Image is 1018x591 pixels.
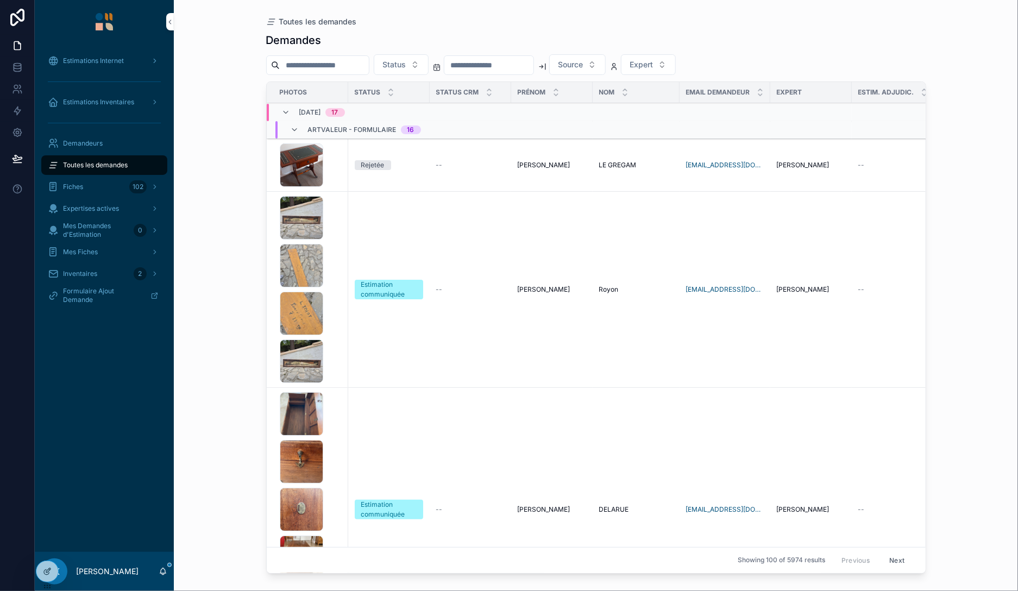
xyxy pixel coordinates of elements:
div: Rejetée [361,160,385,170]
span: Fiches [63,183,83,191]
a: Estimations Internet [41,51,167,71]
a: [EMAIL_ADDRESS][DOMAIN_NAME] [686,505,764,514]
a: DELARUE [599,505,673,514]
a: [PERSON_NAME] [777,285,845,294]
span: Showing 100 of 5974 results [738,556,825,565]
span: Estimations Inventaires [63,98,134,106]
span: -- [436,505,443,514]
span: Demandeurs [63,139,103,148]
a: [EMAIL_ADDRESS][DOMAIN_NAME] [686,285,764,294]
a: [PERSON_NAME] [518,285,586,294]
div: 17 [332,109,338,117]
span: Inventaires [63,269,97,278]
span: [PERSON_NAME] [777,285,830,294]
span: LE GREGAM [599,161,637,169]
span: -- [858,505,865,514]
a: [PERSON_NAME] [518,161,586,169]
span: [PERSON_NAME] [518,505,570,514]
a: Formulaire Ajout Demande [41,286,167,305]
a: [EMAIL_ADDRESS][DOMAIN_NAME] [686,161,764,169]
span: [PERSON_NAME] [518,285,570,294]
span: -- [858,285,865,294]
a: Mes Fiches [41,242,167,262]
img: App logo [96,13,113,30]
a: [PERSON_NAME] [518,505,586,514]
a: [PERSON_NAME] [777,161,845,169]
span: Status CRM [436,88,479,97]
button: Select Button [374,54,429,75]
span: [PERSON_NAME] [777,505,830,514]
button: Select Button [549,54,606,75]
a: -- [858,161,928,169]
span: -- [436,285,443,294]
a: Mes Demandes d'Estimation0 [41,221,167,240]
button: Next [882,552,912,569]
div: 102 [129,180,147,193]
span: Artvaleur - Formulaire [308,126,397,135]
span: Royon [599,285,619,294]
a: Royon [599,285,673,294]
span: [DATE] [299,109,321,117]
span: Mes Fiches [63,248,98,256]
span: -- [858,161,865,169]
div: 2 [134,267,147,280]
a: -- [436,505,505,514]
span: Expert [777,88,802,97]
span: Estimations Internet [63,56,124,65]
span: [PERSON_NAME] [518,161,570,169]
a: Expertises actives [41,199,167,218]
a: -- [436,161,505,169]
span: Prénom [518,88,546,97]
a: Toutes les demandes [266,16,357,27]
a: LE GREGAM [599,161,673,169]
span: Nom [599,88,615,97]
span: Mes Demandes d'Estimation [63,222,129,239]
a: -- [436,285,505,294]
a: -- [858,505,928,514]
div: Estimation communiquée [361,280,417,299]
span: DELARUE [599,505,629,514]
a: Toutes les demandes [41,155,167,175]
a: Fiches102 [41,177,167,197]
button: Select Button [621,54,676,75]
span: Status [383,59,406,70]
span: Toutes les demandes [63,161,128,169]
a: -- [858,285,928,294]
p: [PERSON_NAME] [76,566,139,577]
a: Rejetée [355,160,423,170]
span: Source [558,59,583,70]
div: 0 [134,224,147,237]
div: Estimation communiquée [361,500,417,519]
a: Demandeurs [41,134,167,153]
span: Status [355,88,381,97]
div: scrollable content [35,43,174,319]
span: -- [436,161,443,169]
a: [PERSON_NAME] [777,505,845,514]
span: Estim. Adjudic. [858,88,914,97]
span: Formulaire Ajout Demande [63,287,142,304]
a: Estimation communiquée [355,280,423,299]
span: Expertises actives [63,204,119,213]
a: Inventaires2 [41,264,167,284]
span: Expert [630,59,653,70]
a: Estimations Inventaires [41,92,167,112]
a: Estimation communiquée [355,500,423,519]
span: [PERSON_NAME] [777,161,830,169]
h1: Demandes [266,33,322,48]
div: 16 [407,126,414,135]
span: Photos [280,88,307,97]
span: Email Demandeur [686,88,750,97]
span: Toutes les demandes [279,16,357,27]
